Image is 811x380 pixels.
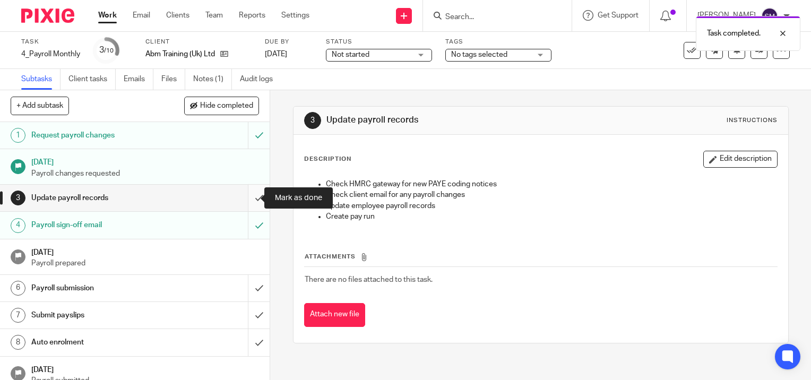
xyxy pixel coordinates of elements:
[166,10,189,21] a: Clients
[104,48,114,54] small: /10
[200,102,253,110] span: Hide completed
[305,254,356,260] span: Attachments
[11,191,25,205] div: 3
[31,190,169,206] h1: Update payroll records
[265,50,287,58] span: [DATE]
[761,7,778,24] img: svg%3E
[31,258,260,269] p: Payroll prepared
[31,307,169,323] h1: Submit payslips
[265,38,313,46] label: Due by
[31,217,169,233] h1: Payroll sign-off email
[727,116,778,125] div: Instructions
[332,51,369,58] span: Not started
[145,49,215,59] p: Abm Training (Uk) Ltd
[304,303,365,327] button: Attach new file
[21,49,80,59] div: 4_Payroll Monthly
[31,245,260,258] h1: [DATE]
[31,154,260,168] h1: [DATE]
[11,281,25,296] div: 6
[451,51,507,58] span: No tags selected
[31,280,169,296] h1: Payroll submission
[239,10,265,21] a: Reports
[124,69,153,90] a: Emails
[184,97,259,115] button: Hide completed
[193,69,232,90] a: Notes (1)
[326,115,563,126] h1: Update payroll records
[31,168,260,179] p: Payroll changes requested
[99,44,114,56] div: 3
[21,38,80,46] label: Task
[68,69,116,90] a: Client tasks
[240,69,281,90] a: Audit logs
[205,10,223,21] a: Team
[11,308,25,323] div: 7
[304,155,351,163] p: Description
[31,334,169,350] h1: Auto enrolment
[11,97,69,115] button: + Add subtask
[31,127,169,143] h1: Request payroll changes
[326,189,777,200] p: Check client email for any payroll changes
[31,362,260,375] h1: [DATE]
[11,335,25,350] div: 8
[281,10,309,21] a: Settings
[703,151,778,168] button: Edit description
[21,8,74,23] img: Pixie
[326,179,777,189] p: Check HMRC gateway for new PAYE coding notices
[133,10,150,21] a: Email
[98,10,117,21] a: Work
[11,218,25,233] div: 4
[326,201,777,211] p: Update employee payroll records
[305,276,433,283] span: There are no files attached to this task.
[21,69,61,90] a: Subtasks
[11,128,25,143] div: 1
[326,38,432,46] label: Status
[304,112,321,129] div: 3
[161,69,185,90] a: Files
[145,38,252,46] label: Client
[326,211,777,222] p: Create pay run
[707,28,761,39] p: Task completed.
